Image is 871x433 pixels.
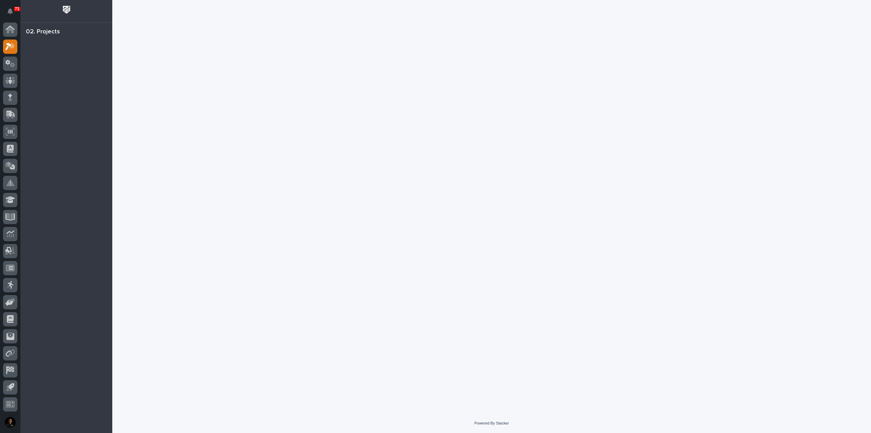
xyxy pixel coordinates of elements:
button: users-avatar [3,415,17,430]
button: Notifications [3,4,17,18]
div: Notifications71 [9,8,17,19]
p: 71 [15,6,19,11]
div: 02. Projects [26,28,60,36]
img: Workspace Logo [60,3,73,16]
a: Powered By Stacker [474,421,509,425]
